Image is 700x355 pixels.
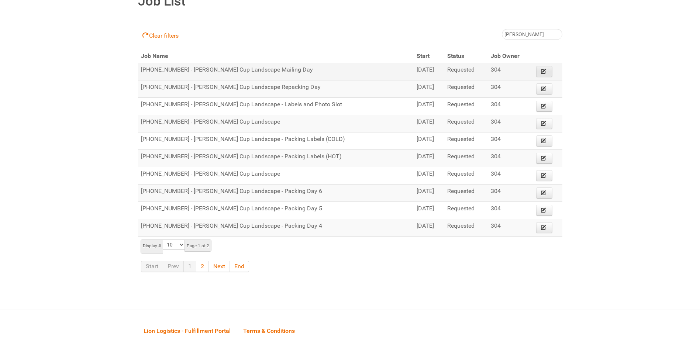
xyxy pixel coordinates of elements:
[141,261,163,272] a: Start
[488,219,533,237] td: 304
[414,150,444,167] td: [DATE]
[138,202,414,219] td: [PHONE_NUMBER] - [PERSON_NAME] Cup Landscape - Packing Day 5
[144,327,231,334] span: Lion Logistics - Fulfillment Portal
[138,150,414,167] td: [PHONE_NUMBER] - [PERSON_NAME] Cup Landscape - Packing Labels (HOT)
[414,132,444,150] td: [DATE]
[138,167,414,185] td: [PHONE_NUMBER] - [PERSON_NAME] Cup Landscape
[138,115,414,132] td: [PHONE_NUMBER] - [PERSON_NAME] Cup Landscape
[414,98,444,115] td: [DATE]
[491,52,520,59] span: Job Owner
[488,150,533,167] td: 304
[184,261,196,272] a: 1
[163,261,184,272] a: Prev
[447,52,464,59] span: Status
[143,243,161,248] small: Display #
[414,115,444,132] td: [DATE]
[243,327,295,334] span: Terms & Conditions
[138,319,236,342] a: Lion Logistics - Fulfillment Portal
[444,219,488,237] td: Requested
[444,185,488,202] td: Requested
[138,80,414,98] td: [PHONE_NUMBER] - [PERSON_NAME] Cup Landscape Repacking Day
[414,202,444,219] td: [DATE]
[196,261,209,272] a: 2
[444,132,488,150] td: Requested
[488,167,533,185] td: 304
[209,261,230,272] a: Next
[414,80,444,98] td: [DATE]
[488,80,533,98] td: 304
[230,261,249,272] a: End
[502,29,562,40] input: All
[488,98,533,115] td: 304
[444,98,488,115] td: Requested
[414,219,444,237] td: [DATE]
[488,115,533,132] td: 304
[444,80,488,98] td: Requested
[414,167,444,185] td: [DATE]
[444,63,488,80] td: Requested
[488,132,533,150] td: 304
[444,167,488,185] td: Requested
[444,150,488,167] td: Requested
[138,63,414,80] td: [PHONE_NUMBER] - [PERSON_NAME] Cup Landscape Mailing Day
[238,319,300,342] a: Terms & Conditions
[444,115,488,132] td: Requested
[488,63,533,80] td: 304
[414,185,444,202] td: [DATE]
[138,98,414,115] td: [PHONE_NUMBER] - [PERSON_NAME] Cup Landscape - Labels and Photo Slot
[138,219,414,237] td: [PHONE_NUMBER] - [PERSON_NAME] Cup Landscape - Packing Day 4
[138,132,414,150] td: [PHONE_NUMBER] - [PERSON_NAME] Cup Landscape - Packing Labels (COLD)
[444,202,488,219] td: Requested
[417,52,430,59] span: Start
[488,202,533,219] td: 304
[414,63,444,80] td: [DATE]
[141,52,168,59] span: Job Name
[488,185,533,202] td: 304
[187,243,209,248] small: Page 1 of 2
[138,185,414,202] td: [PHONE_NUMBER] - [PERSON_NAME] Cup Landscape - Packing Day 6
[138,30,183,41] a: Clear filters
